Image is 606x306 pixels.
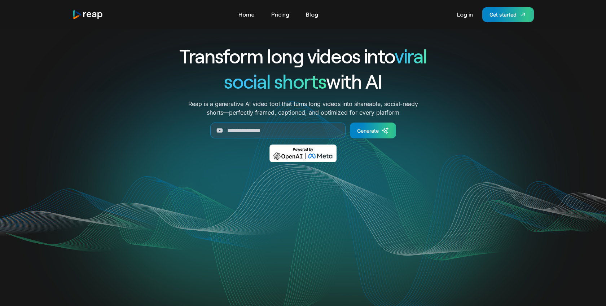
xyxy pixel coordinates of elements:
form: Generate Form [153,123,453,138]
a: Log in [453,9,477,20]
h1: with AI [153,68,453,94]
span: viral [395,44,427,67]
a: home [72,10,103,19]
a: Blog [302,9,322,20]
a: Home [235,9,258,20]
a: Pricing [268,9,293,20]
span: social shorts [224,69,326,93]
div: Get started [489,11,517,18]
img: Powered by OpenAI & Meta [269,145,337,162]
a: Get started [482,7,534,22]
h1: Transform long videos into [153,43,453,68]
div: Generate [357,127,379,134]
p: Reap is a generative AI video tool that turns long videos into shareable, social-ready shorts—per... [188,99,418,117]
a: Generate [350,123,396,138]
